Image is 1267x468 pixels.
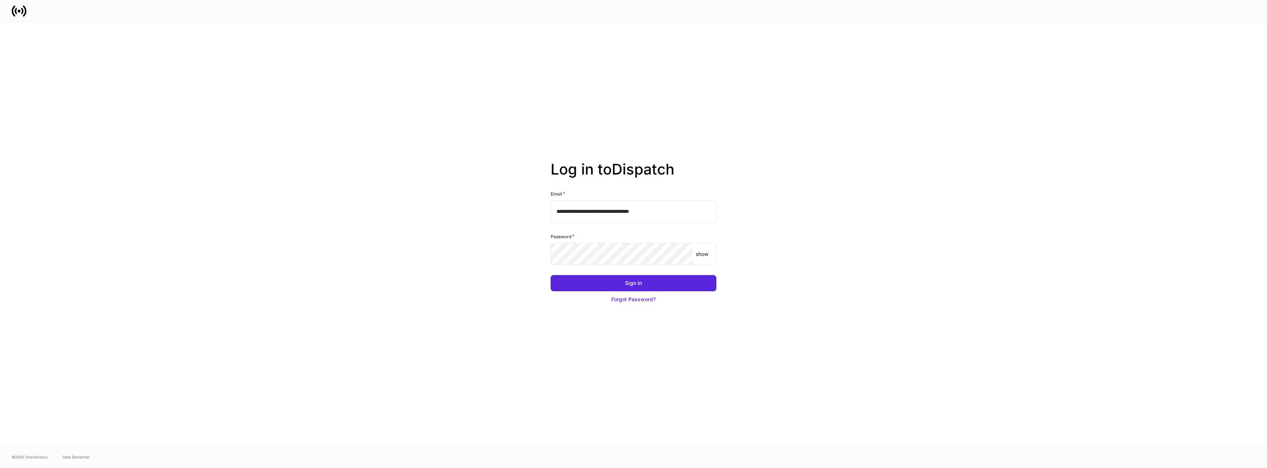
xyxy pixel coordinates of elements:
button: Sign In [551,275,716,291]
div: Sign In [625,279,642,287]
button: Forgot Password? [551,291,716,307]
h2: Log in to Dispatch [551,161,716,190]
div: Forgot Password? [611,296,656,303]
span: © 2025 OneAdvisory [12,454,48,460]
p: show [696,250,708,258]
h6: Password [551,233,575,240]
a: Data Disclaimer [63,454,90,460]
h6: Email [551,190,565,197]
